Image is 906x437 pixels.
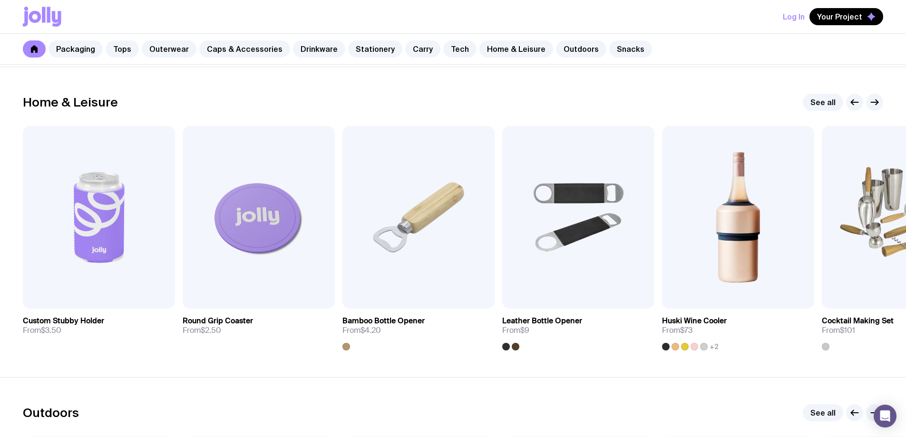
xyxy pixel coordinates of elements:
[803,94,843,111] a: See all
[360,325,381,335] span: $4.20
[23,316,104,326] h3: Custom Stubby Holder
[502,326,529,335] span: From
[662,316,727,326] h3: Huski Wine Cooler
[822,316,894,326] h3: Cocktail Making Set
[342,316,425,326] h3: Bamboo Bottle Opener
[680,325,692,335] span: $73
[556,40,606,58] a: Outdoors
[817,12,862,21] span: Your Project
[520,325,529,335] span: $9
[609,40,652,58] a: Snacks
[803,404,843,421] a: See all
[41,325,61,335] span: $3.50
[783,8,805,25] button: Log In
[342,309,495,350] a: Bamboo Bottle OpenerFrom$4.20
[293,40,345,58] a: Drinkware
[199,40,290,58] a: Caps & Accessories
[840,325,855,335] span: $101
[342,326,381,335] span: From
[710,343,719,350] span: +2
[23,95,118,109] h2: Home & Leisure
[183,309,335,343] a: Round Grip CoasterFrom$2.50
[662,309,814,350] a: Huski Wine CoolerFrom$73+2
[502,316,582,326] h3: Leather Bottle Opener
[348,40,402,58] a: Stationery
[106,40,139,58] a: Tops
[405,40,440,58] a: Carry
[23,309,175,343] a: Custom Stubby HolderFrom$3.50
[23,326,61,335] span: From
[809,8,883,25] button: Your Project
[443,40,477,58] a: Tech
[23,406,79,420] h2: Outdoors
[201,325,221,335] span: $2.50
[183,316,253,326] h3: Round Grip Coaster
[49,40,103,58] a: Packaging
[874,405,896,427] div: Open Intercom Messenger
[822,326,855,335] span: From
[502,309,654,350] a: Leather Bottle OpenerFrom$9
[183,326,221,335] span: From
[662,326,692,335] span: From
[142,40,196,58] a: Outerwear
[479,40,553,58] a: Home & Leisure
